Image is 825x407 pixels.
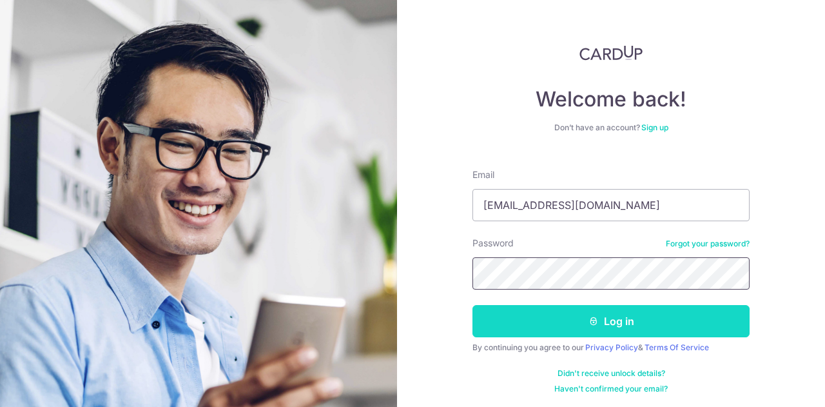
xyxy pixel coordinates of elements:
[472,123,750,133] div: Don’t have an account?
[579,45,643,61] img: CardUp Logo
[472,168,494,181] label: Email
[472,86,750,112] h4: Welcome back!
[472,342,750,353] div: By continuing you agree to our &
[554,384,668,394] a: Haven't confirmed your email?
[666,239,750,249] a: Forgot your password?
[645,342,709,352] a: Terms Of Service
[558,368,665,379] a: Didn't receive unlock details?
[585,342,638,352] a: Privacy Policy
[472,237,514,250] label: Password
[472,305,750,337] button: Log in
[472,189,750,221] input: Enter your Email
[641,123,668,132] a: Sign up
